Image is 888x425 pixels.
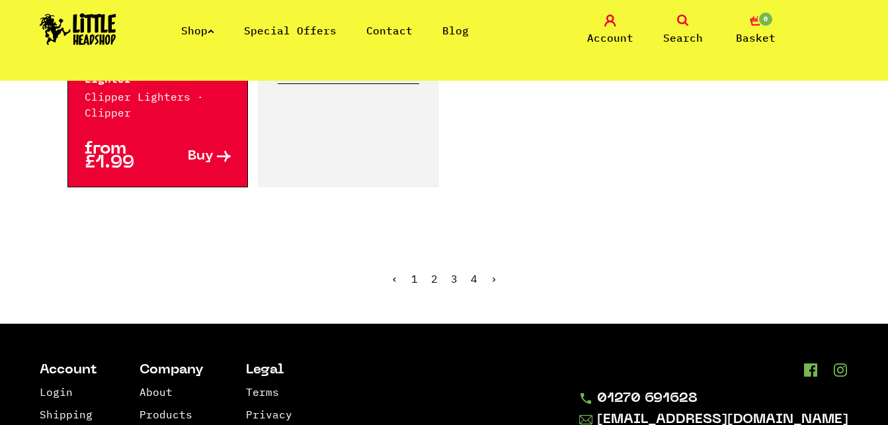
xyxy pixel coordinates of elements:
a: Shop [181,24,214,37]
a: 01270 691628 [579,392,848,406]
li: Account [40,363,97,377]
a: Products [140,408,192,421]
a: 0 Basket [723,15,789,46]
a: Terms [246,385,279,399]
a: Login [40,385,73,399]
p: from £1.99 [85,142,158,170]
a: 4 [471,272,477,285]
a: Contact [366,24,413,37]
a: 3 [451,272,458,285]
a: Search [650,15,716,46]
span: Basket [736,30,776,46]
span: 0 [758,11,774,27]
span: 2 [431,272,438,285]
span: Account [587,30,633,46]
a: « Previous [391,272,398,285]
a: 1 [411,272,418,285]
li: Company [140,363,204,377]
span: Search [663,30,703,46]
img: Little Head Shop Logo [40,13,116,45]
a: Privacy [246,408,292,421]
span: Buy [188,150,214,164]
a: Blog [442,24,469,37]
p: Clipper Lighters · Clipper [85,89,231,120]
a: Shipping [40,408,93,421]
a: Special Offers [244,24,337,37]
a: About [140,385,173,399]
a: Next » [491,272,497,285]
li: Legal [246,363,292,377]
a: Buy [157,142,231,170]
